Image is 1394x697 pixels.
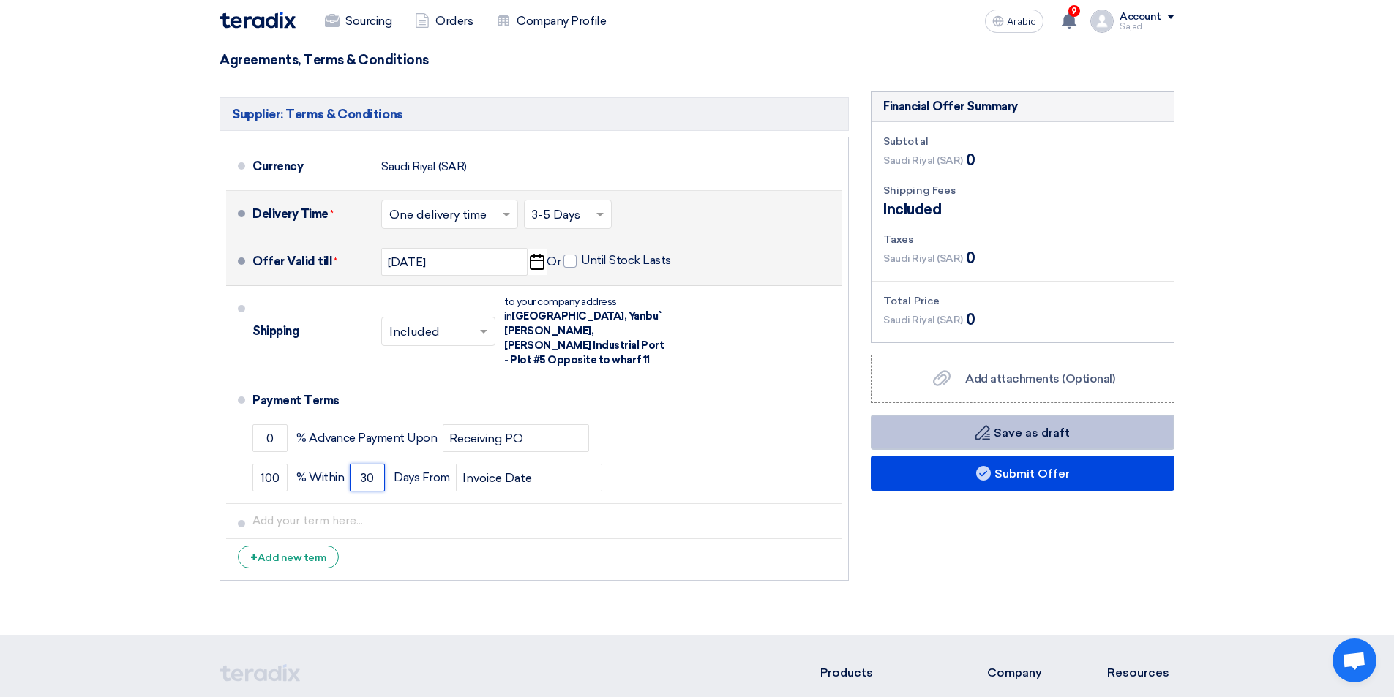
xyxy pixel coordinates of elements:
font: Supplier: Terms & Conditions [232,107,403,121]
img: profile_test.png [1090,10,1114,33]
input: payment-term-1 [252,424,288,452]
font: Days From [394,470,450,484]
font: Saudi Riyal (SAR) [883,154,963,167]
font: Resources [1107,666,1169,679]
font: Add new term [258,551,326,564]
font: Total Price [883,295,940,307]
img: Teradix logo [220,12,296,29]
input: payment-term-2 [443,424,589,452]
font: 9 [1071,6,1077,16]
font: Company [987,666,1042,679]
font: Add attachments (Optional) [965,372,1115,385]
font: Currency [252,159,303,173]
font: 0 [966,151,975,169]
font: Included [883,200,941,218]
font: Saudi Riyal (SAR) [883,314,963,326]
button: Arabic [985,10,1043,33]
font: Until Stock Lasts [581,253,671,267]
font: Sajad [1120,22,1142,31]
input: payment-term-2 [456,464,602,491]
font: Arabic [1007,15,1036,28]
a: Sourcing [313,5,403,37]
font: Account [1120,10,1161,23]
font: Saudi Riyal (SAR) [883,252,963,265]
a: Orders [403,5,484,37]
font: Delivery Time [252,207,329,221]
font: Save as draft [994,426,1070,440]
font: Financial Offer Summary [883,99,1018,113]
font: % Advance Payment Upon [296,431,437,445]
font: Subtotal [883,135,929,148]
font: 0 [966,249,975,267]
button: Save as draft [871,415,1174,450]
font: Taxes [883,233,914,246]
font: Shipping Fees [883,184,956,197]
input: payment-term-2 [350,464,385,491]
font: Agreements, Terms & Conditions [220,52,429,68]
font: Saudi Riyal (SAR) [381,159,467,173]
font: + [250,551,258,565]
font: Orders [435,14,473,28]
font: Sourcing [345,14,391,28]
font: Company Profile [517,14,606,28]
input: payment-term-2 [252,464,288,491]
button: Submit Offer [871,456,1174,491]
font: [GEOGRAPHIC_DATA], Yanbu` [PERSON_NAME], [PERSON_NAME] Industrial Port - Plot #5 Opposite to whar... [504,310,664,366]
div: Open chat [1333,638,1376,682]
font: 0 [966,311,975,328]
font: Shipping [252,324,299,338]
input: Add your term here... [252,507,836,535]
font: Or [547,255,561,268]
font: Offer Valid till [252,255,332,268]
font: to your company address in [504,295,617,323]
font: % Within [296,470,344,484]
input: yyyy-mm-dd [381,248,528,276]
font: Products [820,666,873,679]
font: Payment Terms [252,393,340,407]
font: Submit Offer [994,467,1070,481]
